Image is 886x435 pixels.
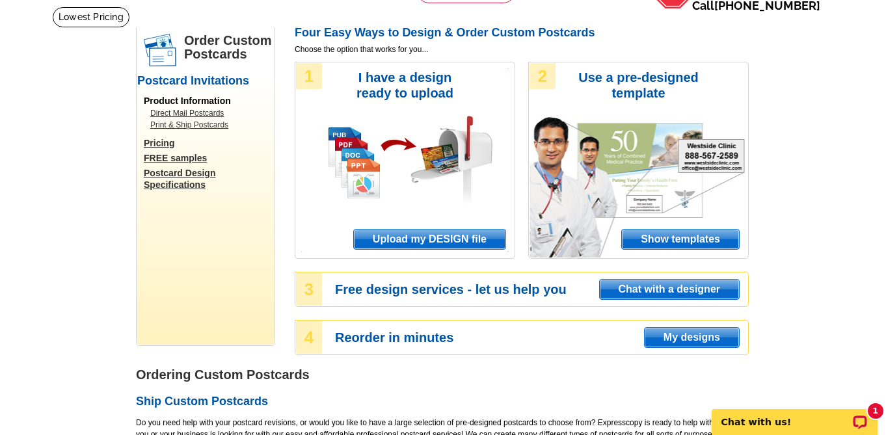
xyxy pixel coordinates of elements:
a: Upload my DESIGN file [353,229,506,250]
h3: I have a design ready to upload [338,70,472,101]
span: My designs [645,328,739,347]
h3: Use a pre-designed template [572,70,705,101]
div: 3 [296,273,322,306]
h2: Ship Custom Postcards [136,395,749,409]
iframe: LiveChat chat widget [703,394,886,435]
div: 2 [530,63,556,89]
h3: Reorder in minutes [335,332,747,343]
a: Chat with a designer [599,279,740,300]
img: postcards.png [144,34,176,66]
h2: Postcard Invitations [137,74,274,88]
span: Upload my DESIGN file [354,230,505,249]
div: 4 [296,321,322,354]
h2: Four Easy Ways to Design & Order Custom Postcards [295,26,749,40]
h1: Order Custom Postcards [184,34,274,61]
a: Postcard Design Specifications [144,167,274,191]
a: FREE samples [144,152,274,164]
strong: Ordering Custom Postcards [136,367,310,382]
a: Show templates [621,229,740,250]
a: Print & Ship Postcards [150,119,267,131]
span: Choose the option that works for you... [295,44,749,55]
a: Direct Mail Postcards [150,107,267,119]
div: 1 [296,63,322,89]
h3: Free design services - let us help you [335,283,747,295]
span: Product Information [144,96,231,106]
span: Show templates [622,230,739,249]
a: My designs [644,327,740,348]
a: Pricing [144,137,274,149]
span: Chat with a designer [600,280,739,299]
